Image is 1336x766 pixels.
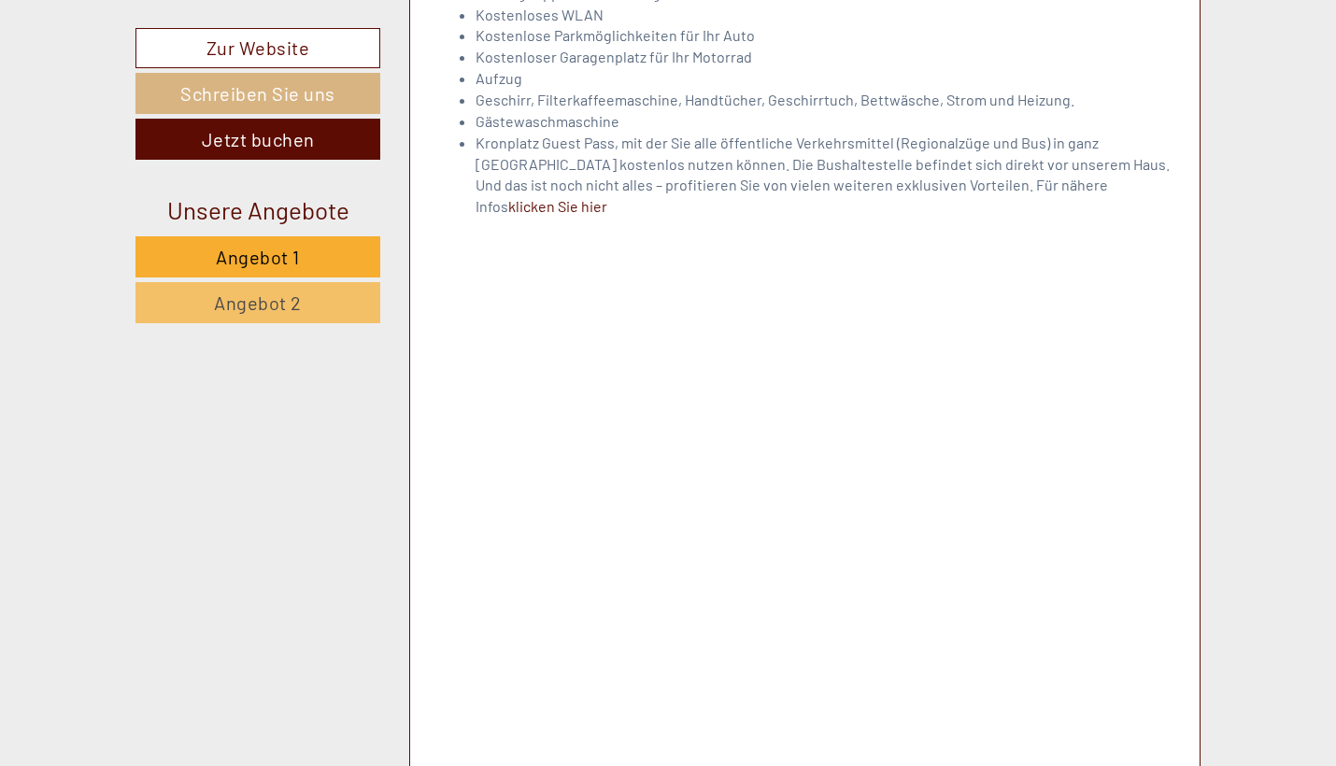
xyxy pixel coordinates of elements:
[14,50,302,107] div: Guten Tag, wie können wir Ihnen helfen?
[476,133,1173,218] li: Kronplatz Guest Pass, mit der Sie alle öffentliche Verkehrsmittel (Regionalzüge und Bus) in ganz ...
[508,197,607,215] a: klicken Sie hier
[135,28,380,68] a: Zur Website
[135,119,380,160] a: Jetzt buchen
[216,246,300,268] span: Angebot 1
[214,291,302,314] span: Angebot 2
[476,47,1173,68] li: Kostenloser Garagenplatz für Ihr Motorrad
[476,68,1173,90] li: Aufzug
[28,54,292,69] div: Appartements & Wellness [PERSON_NAME]
[135,73,380,114] a: Schreiben Sie uns
[476,90,1173,111] li: Geschirr, Filterkaffeemaschine, Handtücher, Geschirrtuch, Bettwäsche, Strom und Heizung.
[611,484,734,525] button: Senden
[333,14,402,46] div: [DATE]
[28,91,292,104] small: 19:14
[476,111,1173,133] li: Gästewaschmaschine
[476,5,1173,26] li: Kostenloses WLAN
[476,25,1173,47] li: Kostenlose Parkmöglichkeiten für Ihr Auto
[135,192,380,227] div: Unsere Angebote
